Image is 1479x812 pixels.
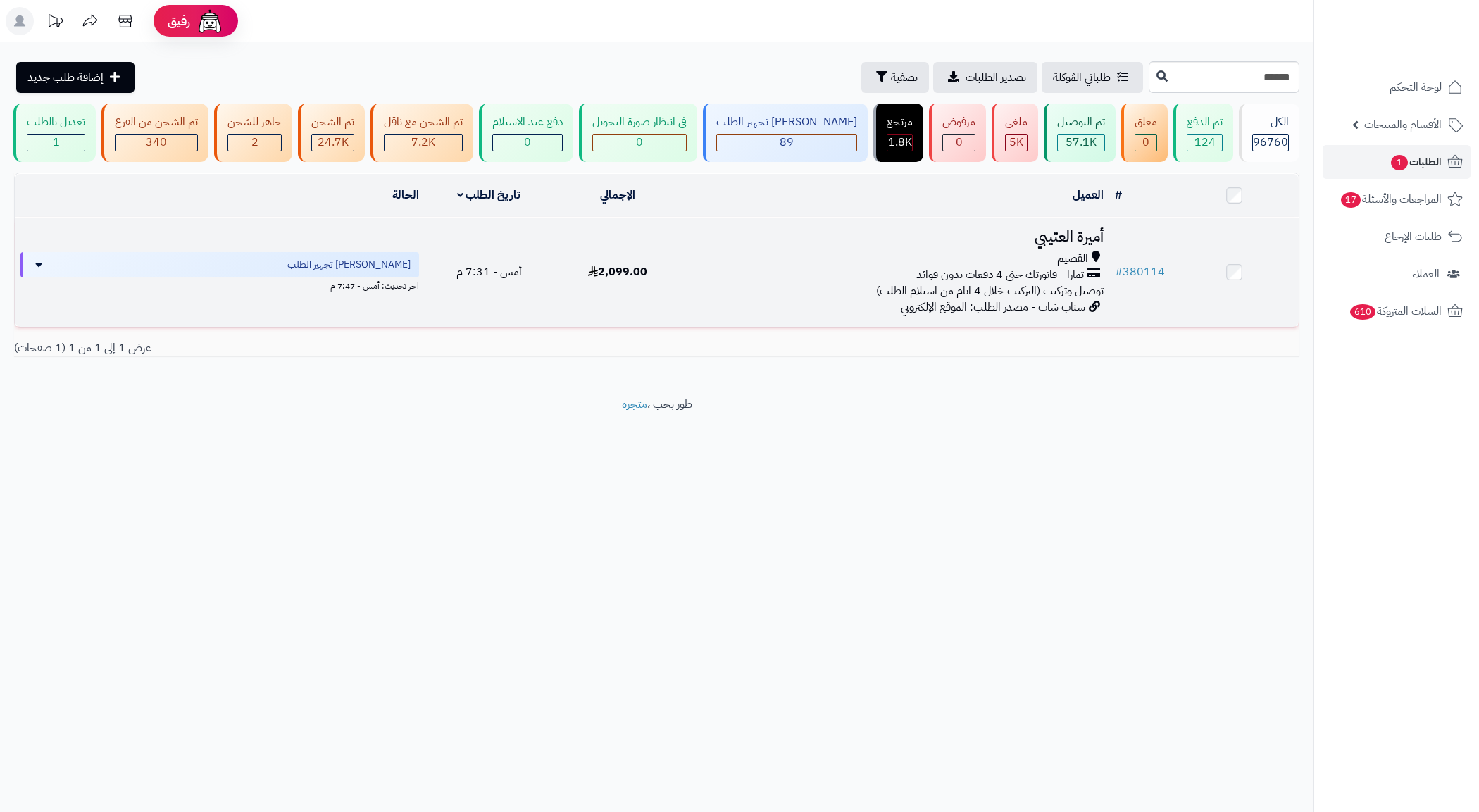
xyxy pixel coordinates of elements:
span: سناب شات - مصدر الطلب: الموقع الإلكتروني [901,299,1085,316]
a: إضافة طلب جديد [16,62,135,93]
a: تصدير الطلبات [933,62,1037,93]
span: 124 [1194,134,1216,151]
img: logo-2.png [1383,38,1466,68]
span: 1.8K [888,134,912,151]
span: # [1115,263,1123,280]
span: 2 [251,134,258,151]
a: الكل96760 [1236,104,1302,162]
a: مرفوض 0 [926,104,989,162]
a: # [1115,187,1122,204]
div: 7222 [385,135,462,151]
div: [PERSON_NAME] تجهيز الطلب [716,114,857,130]
div: 89 [717,135,856,151]
span: الطلبات [1390,152,1442,172]
a: دفع عند الاستلام 0 [476,104,576,162]
span: العملاء [1412,264,1440,284]
a: العملاء [1323,257,1471,291]
span: 7.2K [411,134,435,151]
span: السلات المتروكة [1349,301,1442,321]
div: اخر تحديث: أمس - 7:47 م [20,277,419,292]
a: جاهز للشحن 2 [211,104,295,162]
span: تصفية [891,69,918,86]
span: تصدير الطلبات [966,69,1026,86]
span: رفيق [168,13,190,30]
div: في انتظار صورة التحويل [592,114,687,130]
a: ملغي 5K [989,104,1041,162]
div: 57064 [1058,135,1104,151]
a: الإجمالي [600,187,635,204]
span: 0 [636,134,643,151]
div: الكل [1252,114,1289,130]
div: مرفوض [942,114,975,130]
span: [PERSON_NAME] تجهيز الطلب [287,258,411,272]
div: 0 [593,135,686,151]
a: المراجعات والأسئلة17 [1323,182,1471,216]
a: تم الشحن مع ناقل 7.2K [368,104,476,162]
a: العميل [1073,187,1104,204]
div: 0 [943,135,975,151]
h3: أميرة العتيبي [687,229,1104,245]
div: عرض 1 إلى 1 من 1 (1 صفحات) [4,340,657,356]
div: 124 [1187,135,1222,151]
a: تعديل بالطلب 1 [11,104,99,162]
div: 4998 [1006,135,1027,151]
div: دفع عند الاستلام [492,114,563,130]
span: 610 [1350,304,1375,320]
a: متجرة [622,396,647,413]
a: الطلبات1 [1323,145,1471,179]
div: تم التوصيل [1057,114,1105,130]
div: ملغي [1005,114,1028,130]
a: طلبات الإرجاع [1323,220,1471,254]
a: الحالة [392,187,419,204]
div: جاهز للشحن [227,114,282,130]
span: 0 [956,134,963,151]
span: تمارا - فاتورتك حتى 4 دفعات بدون فوائد [916,267,1084,283]
span: 89 [780,134,794,151]
div: تم الشحن من الفرع [115,114,198,130]
a: لوحة التحكم [1323,70,1471,104]
a: معلق 0 [1118,104,1171,162]
div: تعديل بالطلب [27,114,85,130]
a: في انتظار صورة التحويل 0 [576,104,700,162]
div: تم الشحن مع ناقل [384,114,463,130]
span: 24.7K [318,134,349,151]
a: تم الدفع 124 [1171,104,1236,162]
div: مرتجع [887,114,913,130]
span: طلبات الإرجاع [1385,227,1442,246]
div: تم الدفع [1187,114,1223,130]
a: #380114 [1115,263,1165,280]
span: 0 [1142,134,1149,151]
div: 1849 [887,135,912,151]
div: 24676 [312,135,354,151]
a: السلات المتروكة610 [1323,294,1471,328]
a: طلباتي المُوكلة [1042,62,1143,93]
div: تم الشحن [311,114,354,130]
span: 17 [1341,192,1361,208]
a: تم الشحن 24.7K [295,104,368,162]
span: المراجعات والأسئلة [1340,189,1442,209]
span: 2,099.00 [588,263,647,280]
span: 340 [146,134,167,151]
a: مرتجع 1.8K [870,104,926,162]
span: القصيم [1057,251,1088,267]
div: معلق [1135,114,1157,130]
a: تحديثات المنصة [37,7,73,39]
span: توصيل وتركيب (التركيب خلال 4 ايام من استلام الطلب) [876,282,1104,299]
span: 1 [53,134,60,151]
span: 96760 [1253,134,1288,151]
img: ai-face.png [196,7,224,35]
span: الأقسام والمنتجات [1364,115,1442,135]
span: إضافة طلب جديد [27,69,104,86]
span: طلباتي المُوكلة [1053,69,1111,86]
span: 0 [524,134,531,151]
div: 1 [27,135,85,151]
button: تصفية [861,62,929,93]
span: لوحة التحكم [1390,77,1442,97]
a: تاريخ الطلب [457,187,521,204]
span: أمس - 7:31 م [456,263,522,280]
div: 0 [1135,135,1156,151]
span: 1 [1391,155,1408,170]
div: 340 [116,135,197,151]
a: [PERSON_NAME] تجهيز الطلب 89 [700,104,870,162]
span: 57.1K [1066,134,1097,151]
